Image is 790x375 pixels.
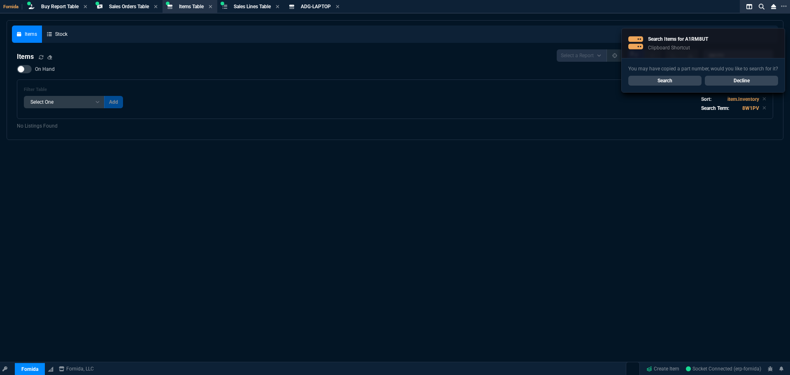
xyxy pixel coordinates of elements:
span: ADG-LAPTOP [301,4,331,9]
nx-icon: Close Tab [154,4,158,10]
h4: Items [17,52,34,62]
a: C9j8Yvb9b3CPomU0AACR [686,365,761,373]
span: On Hand [35,66,55,72]
nx-icon: Close Tab [336,4,339,10]
a: Search [628,76,702,86]
a: Create Item [643,363,683,375]
nx-icon: Search [755,2,768,12]
h6: Filter Table [24,87,123,93]
p: No Listings Found [17,122,773,130]
p: Search Term: [701,105,729,112]
p: Search Items for A1RM8UT [648,35,708,43]
nx-icon: Open New Tab [781,2,787,10]
p: Clipboard Shortcut [648,44,708,51]
span: Fornida [3,4,22,9]
span: Sales Orders Table [109,4,149,9]
span: Items Table [179,4,204,9]
a: Stock [42,26,72,43]
span: Socket Connected (erp-fornida) [686,366,761,372]
p: You may have copied a part number, would you like to search for it? [628,65,778,72]
code: 8W1PV [742,105,759,111]
code: item.Inventory [727,96,759,102]
a: Items [12,26,42,43]
span: Buy Report Table [41,4,79,9]
a: Decline [705,76,778,86]
nx-icon: Close Tab [209,4,212,10]
nx-icon: Close Tab [84,4,87,10]
nx-icon: Close Workbench [768,2,779,12]
a: msbcCompanyName [56,365,96,373]
nx-icon: Split Panels [743,2,755,12]
nx-icon: Close Tab [276,4,279,10]
span: Sales Lines Table [234,4,271,9]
